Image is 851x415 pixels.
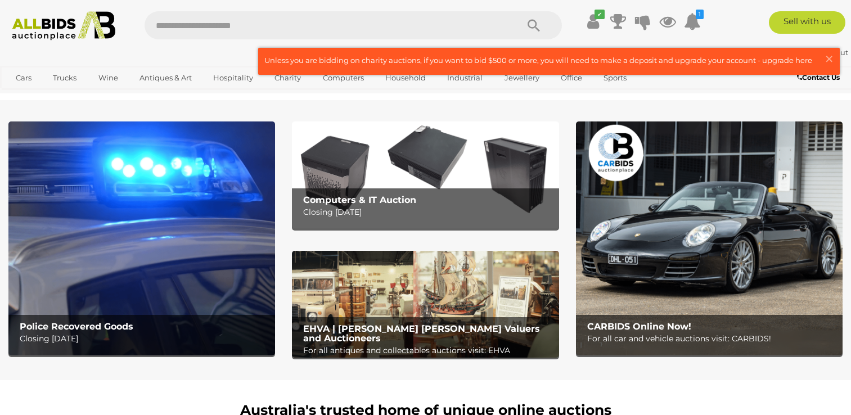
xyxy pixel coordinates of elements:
[596,69,634,87] a: Sports
[46,69,84,87] a: Trucks
[595,10,605,19] i: ✔
[8,121,275,355] a: Police Recovered Goods Police Recovered Goods Closing [DATE]
[303,344,553,358] p: For all antiques and collectables auctions visit: EHVA
[292,121,559,228] a: Computers & IT Auction Computers & IT Auction Closing [DATE]
[585,11,602,31] a: ✔
[506,11,562,39] button: Search
[797,73,840,82] b: Contact Us
[20,321,133,332] b: Police Recovered Goods
[824,48,834,70] span: ×
[797,71,843,84] a: Contact Us
[8,121,275,355] img: Police Recovered Goods
[292,251,559,358] a: EHVA | Evans Hastings Valuers and Auctioneers EHVA | [PERSON_NAME] [PERSON_NAME] Valuers and Auct...
[440,69,490,87] a: Industrial
[576,121,843,355] img: CARBIDS Online Now!
[6,11,121,40] img: Allbids.com.au
[576,121,843,355] a: CARBIDS Online Now! CARBIDS Online Now! For all car and vehicle auctions visit: CARBIDS!
[303,195,416,205] b: Computers & IT Auction
[316,69,371,87] a: Computers
[303,323,540,344] b: EHVA | [PERSON_NAME] [PERSON_NAME] Valuers and Auctioneers
[303,205,553,219] p: Closing [DATE]
[497,69,547,87] a: Jewellery
[587,332,837,346] p: For all car and vehicle auctions visit: CARBIDS!
[132,69,199,87] a: Antiques & Art
[292,251,559,358] img: EHVA | Evans Hastings Valuers and Auctioneers
[684,11,701,31] a: 1
[553,69,589,87] a: Office
[378,69,433,87] a: Household
[696,10,704,19] i: 1
[8,69,39,87] a: Cars
[206,69,260,87] a: Hospitality
[769,11,845,34] a: Sell with us
[20,332,269,346] p: Closing [DATE]
[587,321,691,332] b: CARBIDS Online Now!
[91,69,125,87] a: Wine
[267,69,308,87] a: Charity
[8,87,103,106] a: [GEOGRAPHIC_DATA]
[292,121,559,228] img: Computers & IT Auction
